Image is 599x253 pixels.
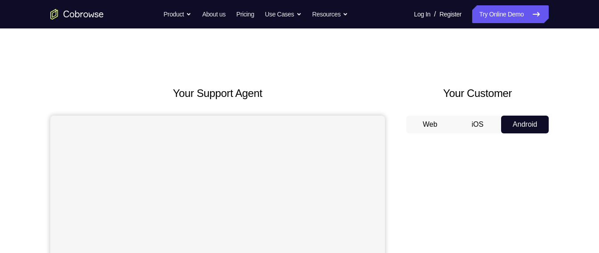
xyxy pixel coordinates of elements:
[414,5,430,23] a: Log In
[440,5,461,23] a: Register
[406,116,454,133] button: Web
[454,116,502,133] button: iOS
[501,116,549,133] button: Android
[472,5,549,23] a: Try Online Demo
[164,5,192,23] button: Product
[406,85,549,101] h2: Your Customer
[202,5,225,23] a: About us
[265,5,301,23] button: Use Cases
[50,9,104,20] a: Go to the home page
[50,85,385,101] h2: Your Support Agent
[236,5,254,23] a: Pricing
[312,5,348,23] button: Resources
[434,9,436,20] span: /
